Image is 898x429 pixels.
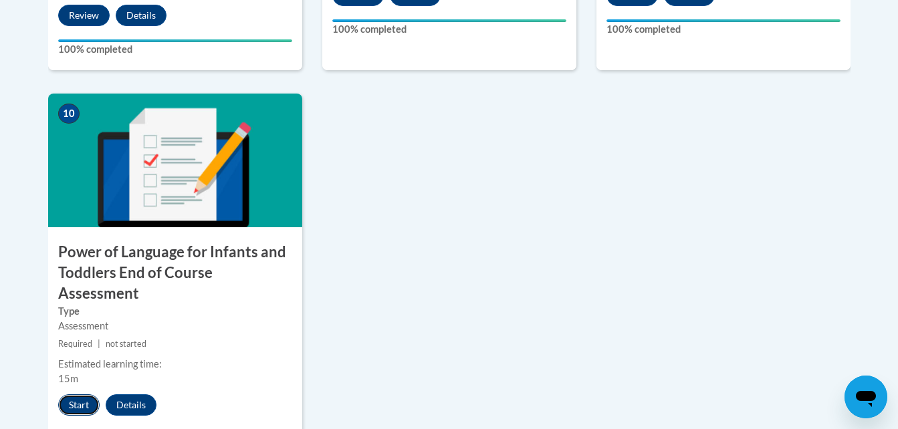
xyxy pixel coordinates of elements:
[58,339,92,349] span: Required
[58,39,292,42] div: Your progress
[58,319,292,333] div: Assessment
[58,304,292,319] label: Type
[58,104,80,124] span: 10
[606,19,840,22] div: Your progress
[58,373,78,384] span: 15m
[48,94,302,227] img: Course Image
[58,357,292,372] div: Estimated learning time:
[332,19,566,22] div: Your progress
[58,42,292,57] label: 100% completed
[48,242,302,303] h3: Power of Language for Infants and Toddlers End of Course Assessment
[606,22,840,37] label: 100% completed
[845,376,887,418] iframe: Button to launch messaging window
[332,22,566,37] label: 100% completed
[58,394,100,416] button: Start
[106,394,156,416] button: Details
[106,339,146,349] span: not started
[98,339,100,349] span: |
[58,5,110,26] button: Review
[116,5,166,26] button: Details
